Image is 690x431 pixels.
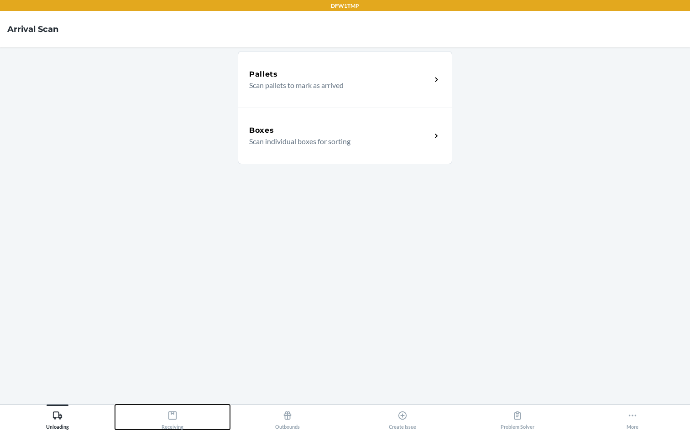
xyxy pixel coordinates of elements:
h5: Pallets [249,69,278,80]
p: DFW1TMP [331,2,359,10]
div: Create Issue [389,407,416,430]
button: Problem Solver [460,405,575,430]
p: Scan pallets to mark as arrived [249,80,424,91]
div: Unloading [46,407,69,430]
div: Outbounds [275,407,300,430]
div: Receiving [162,407,183,430]
a: BoxesScan individual boxes for sorting [238,108,452,164]
button: Create Issue [345,405,460,430]
a: PalletsScan pallets to mark as arrived [238,51,452,108]
button: More [575,405,690,430]
div: More [627,407,638,430]
button: Receiving [115,405,230,430]
div: Problem Solver [501,407,534,430]
h4: Arrival Scan [7,23,58,35]
p: Scan individual boxes for sorting [249,136,424,147]
h5: Boxes [249,125,274,136]
button: Outbounds [230,405,345,430]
